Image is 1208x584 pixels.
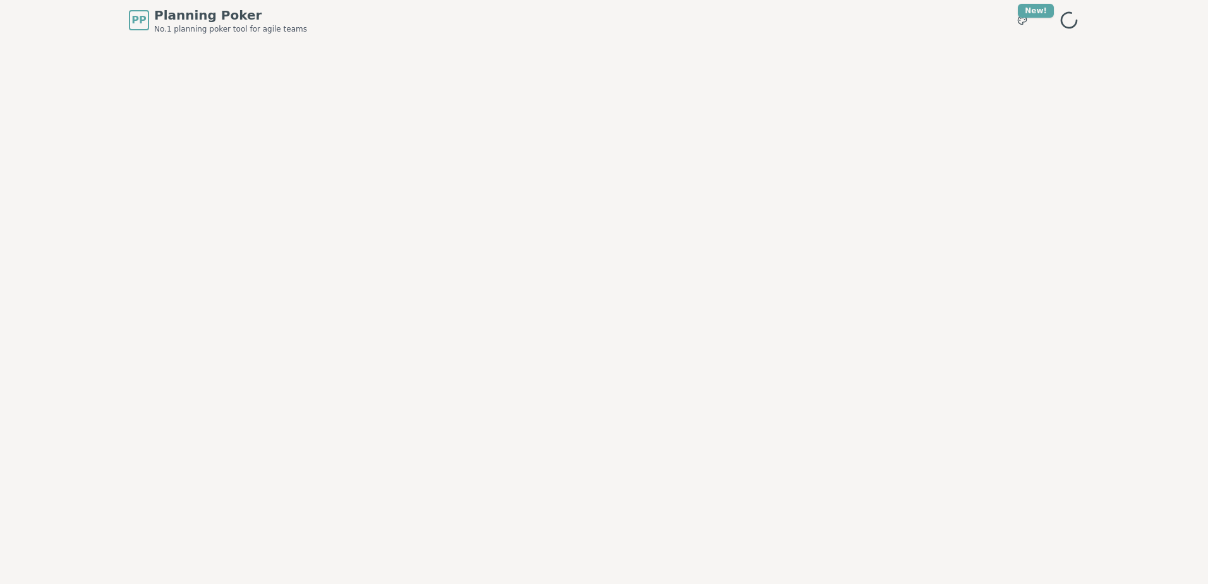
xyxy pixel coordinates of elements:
button: New! [1011,9,1034,32]
div: New! [1018,4,1054,18]
a: PPPlanning PokerNo.1 planning poker tool for agile teams [129,6,307,34]
span: PP [131,13,146,28]
span: No.1 planning poker tool for agile teams [154,24,307,34]
span: Planning Poker [154,6,307,24]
